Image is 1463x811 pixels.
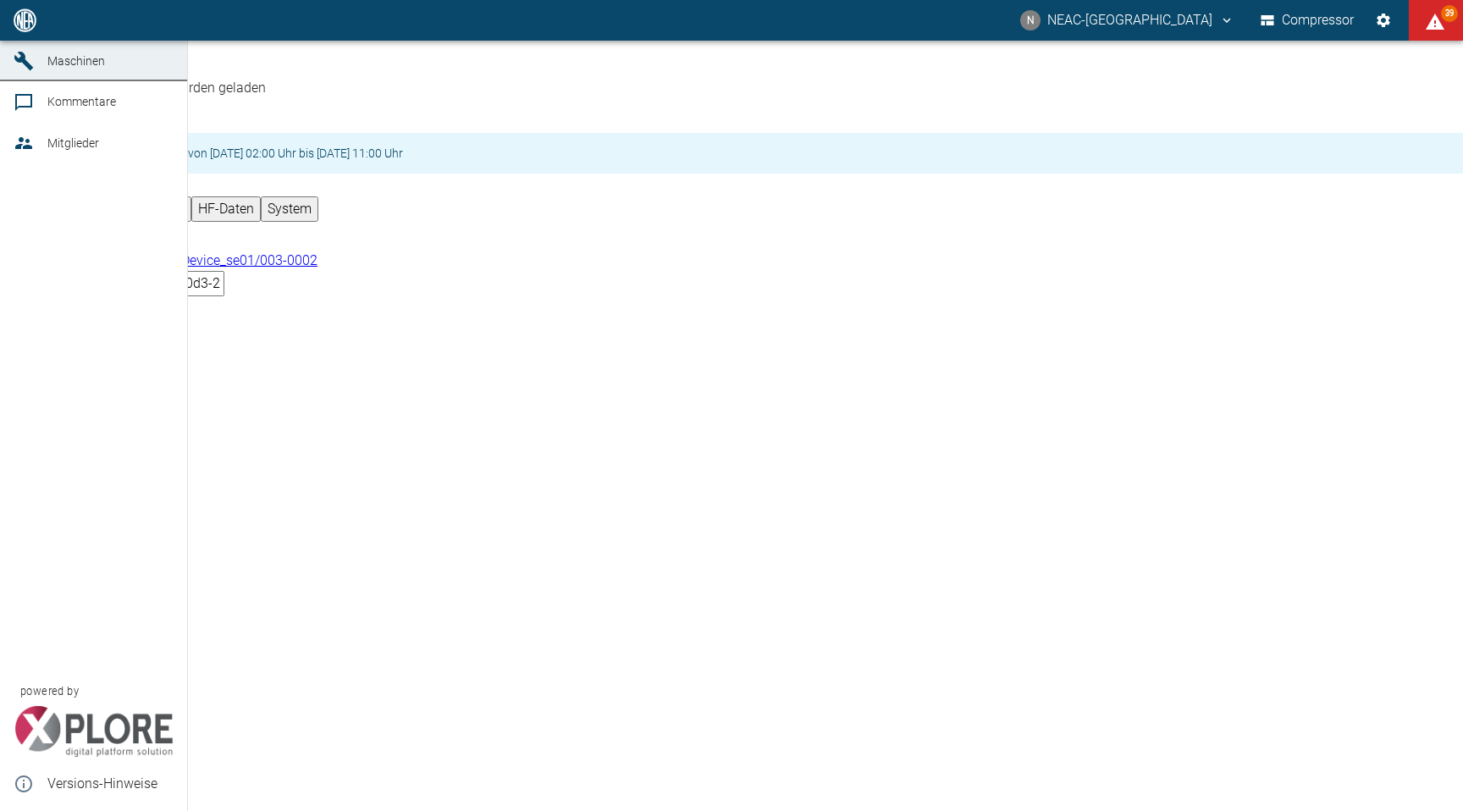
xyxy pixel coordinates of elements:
[1018,5,1237,36] button: hofer@nea-x.de
[68,252,317,268] span: 000_SimonAC-TestDevice_se01/003-0002
[14,706,174,757] img: Xplore Logo
[1368,5,1399,36] button: Einstellungen
[1441,5,1458,22] span: 39
[47,774,174,794] span: Versions-Hinweise
[1020,10,1041,30] div: N
[47,95,116,108] span: Kommentare
[261,196,318,222] button: System
[1257,5,1358,36] button: Compressor
[20,683,79,699] span: powered by
[191,196,261,222] button: HF-Daten
[12,8,38,31] img: logo
[90,138,403,168] div: Wartungsarbeiten von [DATE] 02:00 Uhr bis [DATE] 11:00 Uhr
[47,54,105,68] span: Maschinen
[47,136,99,150] span: Mitglieder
